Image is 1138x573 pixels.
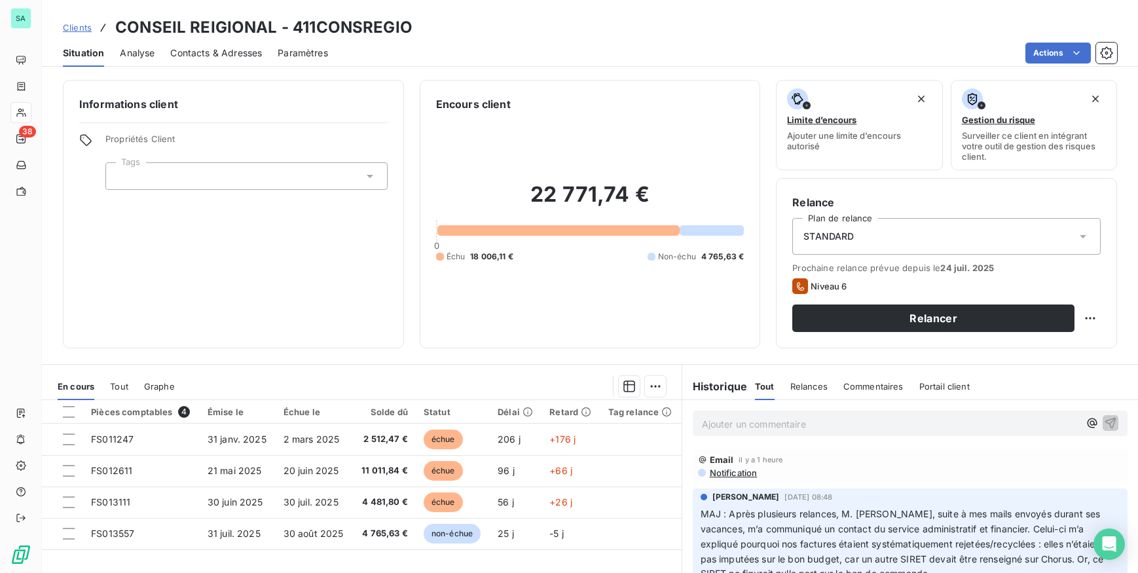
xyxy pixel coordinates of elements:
[1093,528,1125,560] div: Open Intercom Messenger
[361,407,408,417] div: Solde dû
[278,46,328,60] span: Paramètres
[658,251,696,263] span: Non-échu
[424,524,481,544] span: non-échue
[549,407,592,417] div: Retard
[787,115,856,125] span: Limite d’encours
[110,381,128,392] span: Tout
[58,381,94,392] span: En cours
[470,251,513,263] span: 18 006,11 €
[712,491,780,503] span: [PERSON_NAME]
[424,492,463,512] span: échue
[940,263,994,273] span: 24 juil. 2025
[424,407,482,417] div: Statut
[284,496,339,508] span: 30 juil. 2025
[361,433,408,446] span: 2 512,47 €
[105,134,388,152] span: Propriétés Client
[549,496,572,508] span: +26 j
[436,96,511,112] h6: Encours client
[436,181,744,221] h2: 22 771,74 €
[79,96,388,112] h6: Informations client
[120,46,155,60] span: Analyse
[710,454,734,465] span: Email
[117,170,127,182] input: Ajouter une valeur
[708,468,758,478] span: Notification
[361,496,408,509] span: 4 481,80 €
[63,22,92,33] span: Clients
[115,16,413,39] h3: CONSEIL REIGIONAL - 411CONSREGIO
[434,240,439,251] span: 0
[91,434,134,445] span: FS011247
[549,528,564,539] span: -5 j
[739,456,782,464] span: il y a 1 heure
[803,230,854,243] span: STANDARD
[498,465,515,476] span: 96 j
[919,381,970,392] span: Portail client
[19,126,36,138] span: 38
[284,434,340,445] span: 2 mars 2025
[208,407,268,417] div: Émise le
[776,80,942,170] button: Limite d’encoursAjouter une limite d’encours autorisé
[170,46,262,60] span: Contacts & Adresses
[962,130,1106,162] span: Surveiller ce client en intégrant votre outil de gestion des risques client.
[447,251,466,263] span: Échu
[208,528,261,539] span: 31 juil. 2025
[361,527,408,540] span: 4 765,63 €
[1025,43,1091,64] button: Actions
[178,406,190,418] span: 4
[424,430,463,449] span: échue
[498,496,514,508] span: 56 j
[792,194,1101,210] h6: Relance
[144,381,175,392] span: Graphe
[792,263,1101,273] span: Prochaine relance prévue depuis le
[91,465,132,476] span: FS012611
[951,80,1117,170] button: Gestion du risqueSurveiller ce client en intégrant votre outil de gestion des risques client.
[755,381,775,392] span: Tout
[424,461,463,481] span: échue
[63,21,92,34] a: Clients
[208,465,262,476] span: 21 mai 2025
[498,528,514,539] span: 25 j
[361,464,408,477] span: 11 011,84 €
[208,434,266,445] span: 31 janv. 2025
[91,496,130,508] span: FS013111
[63,46,104,60] span: Situation
[549,465,572,476] span: +66 j
[10,128,31,149] a: 38
[284,528,344,539] span: 30 août 2025
[784,493,832,501] span: [DATE] 08:48
[498,407,534,417] div: Délai
[549,434,576,445] span: +176 j
[843,381,904,392] span: Commentaires
[787,130,931,151] span: Ajouter une limite d’encours autorisé
[701,251,744,263] span: 4 765,63 €
[962,115,1035,125] span: Gestion du risque
[682,379,748,394] h6: Historique
[792,305,1074,332] button: Relancer
[284,465,339,476] span: 20 juin 2025
[91,406,192,418] div: Pièces comptables
[608,407,674,417] div: Tag relance
[10,544,31,565] img: Logo LeanPay
[10,8,31,29] div: SA
[790,381,828,392] span: Relances
[284,407,345,417] div: Échue le
[811,281,847,291] span: Niveau 6
[498,434,521,445] span: 206 j
[208,496,263,508] span: 30 juin 2025
[91,528,134,539] span: FS013557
